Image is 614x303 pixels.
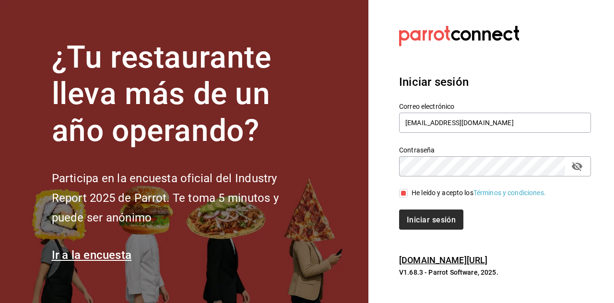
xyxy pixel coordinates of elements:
font: Iniciar sesión [399,75,469,89]
font: V1.68.3 - Parrot Software, 2025. [399,268,498,276]
button: Iniciar sesión [399,210,463,230]
font: Participa en la encuesta oficial del Industry Report 2025 de Parrot. Te toma 5 minutos y puede se... [52,172,279,224]
font: He leído y acepto los [412,189,473,197]
font: Contraseña [399,146,435,153]
font: ¿Tu restaurante lleva más de un año operando? [52,39,272,149]
a: Ir a la encuesta [52,248,132,262]
a: [DOMAIN_NAME][URL] [399,255,487,265]
a: Términos y condiciones. [473,189,546,197]
input: Ingresa tu correo electrónico [399,113,591,133]
font: Iniciar sesión [407,215,456,224]
font: Correo electrónico [399,102,454,110]
button: campo de contraseña [569,158,585,175]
